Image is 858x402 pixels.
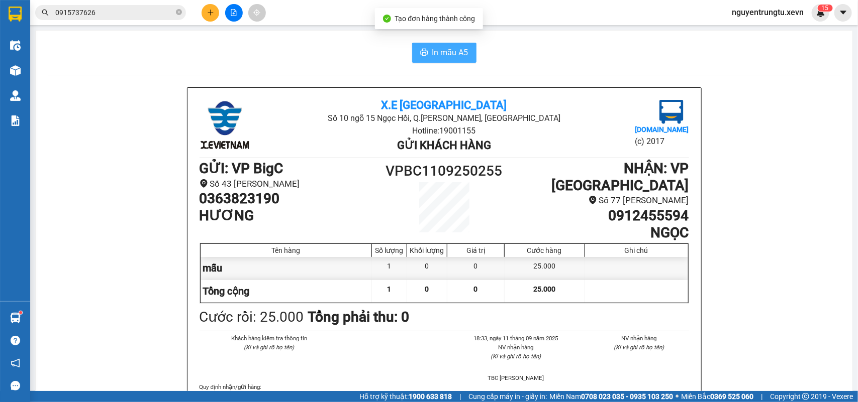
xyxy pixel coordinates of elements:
b: [DOMAIN_NAME] [635,125,689,133]
span: Miền Bắc [681,391,753,402]
button: aim [248,4,266,22]
span: 5 [825,5,829,12]
img: logo.jpg [13,13,63,63]
sup: 1 [19,311,22,314]
li: Số 10 ngõ 15 Ngọc Hồi, Q.[PERSON_NAME], [GEOGRAPHIC_DATA] [281,112,607,124]
div: Tên hàng [203,246,369,254]
img: warehouse-icon [10,40,21,51]
span: 0 [474,285,478,293]
div: Cước hàng [507,246,582,254]
strong: 1900 633 818 [409,392,452,400]
li: NV nhận hàng [590,334,689,343]
div: mẫu [201,257,372,280]
h1: VPBC1109250255 [383,160,506,182]
li: (c) 2017 [635,135,689,148]
span: 1 [822,5,825,12]
h1: HƯƠNG [200,207,383,224]
i: (Kí và ghi rõ họ tên) [614,344,664,351]
li: TBC [PERSON_NAME] [466,373,566,382]
img: logo-vxr [9,7,22,22]
span: plus [207,9,214,16]
button: plus [202,4,219,22]
span: ⚪️ [676,394,679,398]
li: Số 77 [PERSON_NAME] [505,194,689,207]
img: icon-new-feature [816,8,825,17]
img: solution-icon [10,115,21,126]
sup: 15 [818,5,833,12]
h1: NGỌC [505,224,689,241]
span: environment [200,179,208,188]
h1: 0363823190 [200,190,383,207]
img: logo.jpg [200,100,250,150]
span: 0 [425,285,429,293]
li: Khách hàng kiểm tra thông tin [220,334,319,343]
span: close-circle [176,9,182,15]
div: 25.000 [505,257,585,280]
h1: 0912455594 [505,207,689,224]
img: logo.jpg [659,100,684,124]
span: question-circle [11,336,20,345]
div: Khối lượng [410,246,444,254]
div: Số lượng [374,246,404,254]
span: Tổng cộng [203,285,250,297]
div: 0 [447,257,505,280]
strong: 0708 023 035 - 0935 103 250 [581,392,673,400]
button: printerIn mẫu A5 [412,43,476,63]
span: Hỗ trợ kỹ thuật: [359,391,452,402]
li: Hotline: 19001155 [94,37,420,50]
i: (Kí và ghi rõ họ tên) [491,353,541,360]
span: printer [420,48,428,58]
li: Số 10 ngõ 15 Ngọc Hồi, Q.[PERSON_NAME], [GEOGRAPHIC_DATA] [94,25,420,37]
b: GỬI : VP BigC [13,73,97,89]
span: nguyentrungtu.xevn [724,6,812,19]
span: file-add [230,9,237,16]
span: Cung cấp máy in - giấy in: [468,391,547,402]
img: warehouse-icon [10,65,21,76]
span: 25.000 [533,285,555,293]
div: 1 [372,257,407,280]
b: NHẬN : VP [GEOGRAPHIC_DATA] [552,160,689,194]
span: | [459,391,461,402]
li: Hotline: 19001155 [281,124,607,137]
span: message [11,381,20,390]
span: notification [11,358,20,368]
div: Cước rồi : 25.000 [200,306,304,328]
li: 18:33, ngày 11 tháng 09 năm 2025 [466,334,566,343]
span: 1 [388,285,392,293]
b: Gửi khách hàng [397,139,491,152]
span: environment [589,196,597,204]
span: Miền Nam [549,391,673,402]
button: caret-down [834,4,852,22]
li: Số 43 [PERSON_NAME] [200,177,383,191]
img: warehouse-icon [10,90,21,101]
span: Tạo đơn hàng thành công [395,15,475,23]
b: GỬI : VP BigC [200,160,283,177]
img: warehouse-icon [10,313,21,323]
li: NV nhận hàng [466,343,566,352]
div: Giá trị [450,246,502,254]
strong: 0369 525 060 [710,392,753,400]
div: Ghi chú [588,246,686,254]
input: Tìm tên, số ĐT hoặc mã đơn [55,7,174,18]
span: check-circle [383,15,391,23]
b: X.E [GEOGRAPHIC_DATA] [381,99,507,111]
span: search [42,9,49,16]
i: (Kí và ghi rõ họ tên) [244,344,294,351]
span: In mẫu A5 [432,46,468,59]
b: Tổng phải thu: 0 [308,309,410,325]
span: close-circle [176,8,182,18]
button: file-add [225,4,243,22]
span: caret-down [839,8,848,17]
div: 0 [407,257,447,280]
span: copyright [802,393,809,400]
span: aim [253,9,260,16]
span: | [761,391,762,402]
